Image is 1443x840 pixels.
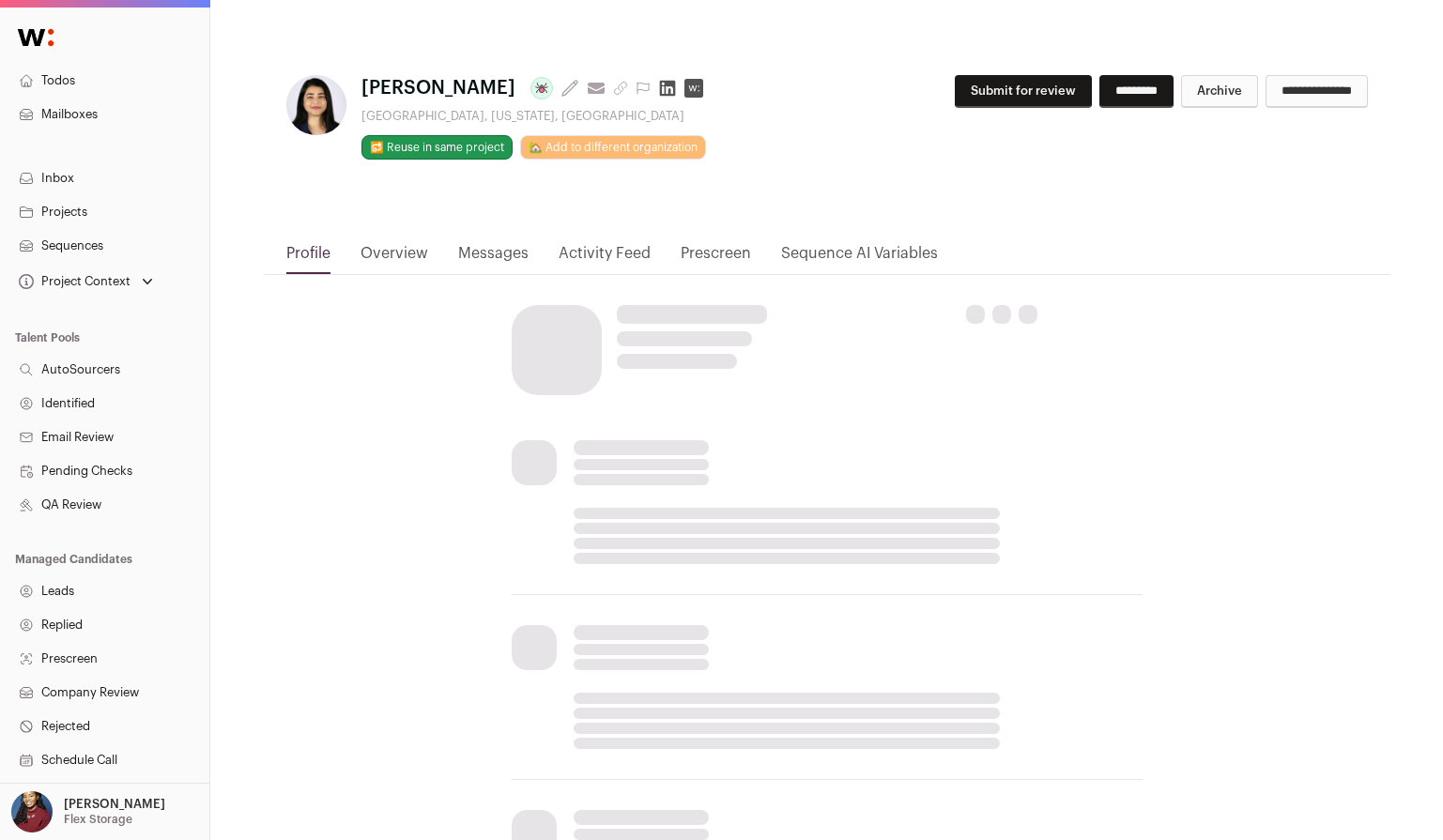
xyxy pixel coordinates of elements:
[520,135,706,160] a: 🏡 Add to different organization
[361,242,428,274] a: Overview
[559,242,651,274] a: Activity Feed
[781,242,938,274] a: Sequence AI Variables
[458,242,529,274] a: Messages
[15,274,130,289] div: Project Context
[64,797,165,812] p: [PERSON_NAME]
[64,812,132,827] p: Flex Storage
[361,135,513,160] button: 🔂 Reuse in same project
[681,242,751,274] a: Prescreen
[8,19,64,56] img: Wellfound
[11,791,53,832] img: 10010497-medium_jpg
[361,109,711,124] div: [GEOGRAPHIC_DATA], [US_STATE], [GEOGRAPHIC_DATA]
[286,242,330,274] a: Profile
[15,268,157,295] button: Open dropdown
[361,75,515,101] span: [PERSON_NAME]
[286,75,346,135] img: 139433dc4d90ba3f71ed336b1e550d1b2f32df807473783e5cde54251756dbea.jpg
[8,791,169,832] button: Open dropdown
[955,75,1092,108] button: Submit for review
[1181,75,1258,108] button: Archive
